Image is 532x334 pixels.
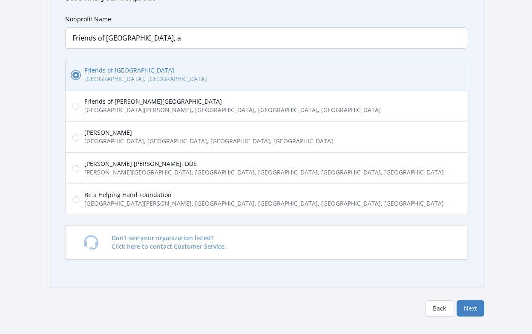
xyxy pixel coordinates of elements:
[426,300,453,317] a: Back
[84,160,444,168] span: [PERSON_NAME] [PERSON_NAME], DDS
[457,300,484,317] button: Next
[84,106,381,114] span: [GEOGRAPHIC_DATA][PERSON_NAME], [GEOGRAPHIC_DATA], [GEOGRAPHIC_DATA], [GEOGRAPHIC_DATA]
[65,15,111,23] label: Nonprofit Name
[72,103,79,110] input: Friends of [PERSON_NAME][GEOGRAPHIC_DATA] [GEOGRAPHIC_DATA][PERSON_NAME], [GEOGRAPHIC_DATA], [GEO...
[84,191,444,199] span: Be a Helping Hand Foundation
[84,199,444,208] span: [GEOGRAPHIC_DATA][PERSON_NAME], [GEOGRAPHIC_DATA], [GEOGRAPHIC_DATA], [GEOGRAPHIC_DATA], [GEOGRAP...
[84,75,207,83] span: [GEOGRAPHIC_DATA], [GEOGRAPHIC_DATA]
[72,134,79,141] input: [PERSON_NAME] [GEOGRAPHIC_DATA], [GEOGRAPHIC_DATA], [GEOGRAPHIC_DATA], [GEOGRAPHIC_DATA]
[84,137,333,145] span: [GEOGRAPHIC_DATA], [GEOGRAPHIC_DATA], [GEOGRAPHIC_DATA], [GEOGRAPHIC_DATA]
[84,97,381,106] span: Friends of [PERSON_NAME][GEOGRAPHIC_DATA]
[84,66,207,75] span: Friends of [GEOGRAPHIC_DATA]
[72,165,79,172] input: [PERSON_NAME] [PERSON_NAME], DDS [PERSON_NAME][GEOGRAPHIC_DATA], [GEOGRAPHIC_DATA], [GEOGRAPHIC_D...
[112,234,226,251] p: Don't see your organization listed? Click here to contact Customer Service.
[72,72,79,78] input: Friends of [GEOGRAPHIC_DATA] [GEOGRAPHIC_DATA], [GEOGRAPHIC_DATA]
[65,225,467,259] a: Don't see your organization listed?Click here to contact Customer Service.
[84,168,444,177] span: [PERSON_NAME][GEOGRAPHIC_DATA], [GEOGRAPHIC_DATA], [GEOGRAPHIC_DATA], [GEOGRAPHIC_DATA], [GEOGRAP...
[84,128,333,137] span: [PERSON_NAME]
[72,196,79,203] input: Be a Helping Hand Foundation [GEOGRAPHIC_DATA][PERSON_NAME], [GEOGRAPHIC_DATA], [GEOGRAPHIC_DATA]...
